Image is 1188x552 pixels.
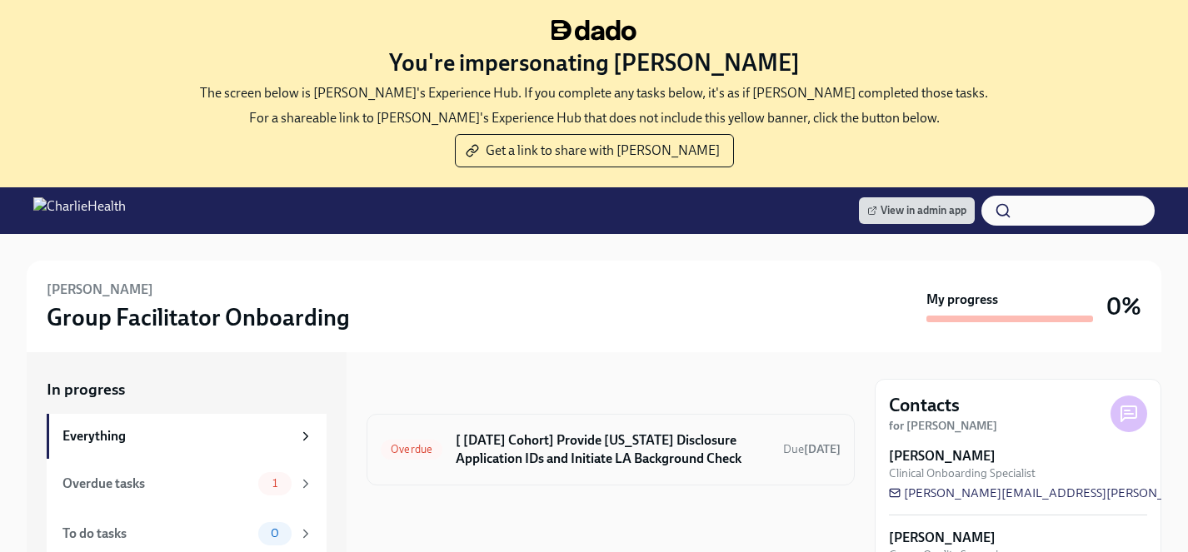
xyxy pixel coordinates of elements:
[381,428,841,471] a: Overdue[ [DATE] Cohort] Provide [US_STATE] Disclosure Application IDs and Initiate LA Background ...
[200,84,988,102] p: The screen below is [PERSON_NAME]'s Experience Hub. If you complete any tasks below, it's as if [...
[62,475,252,493] div: Overdue tasks
[889,447,996,465] strong: [PERSON_NAME]
[47,281,153,299] h6: [PERSON_NAME]
[456,431,770,468] h6: [ [DATE] Cohort] Provide [US_STATE] Disclosure Application IDs and Initiate LA Background Check
[552,20,636,41] img: dado
[47,414,327,459] a: Everything
[469,142,720,159] span: Get a link to share with [PERSON_NAME]
[889,529,996,547] strong: [PERSON_NAME]
[889,465,1036,481] span: Clinical Onboarding Specialist
[889,393,960,418] h4: Contacts
[455,134,734,167] button: Get a link to share with [PERSON_NAME]
[889,419,997,433] strong: for [PERSON_NAME]
[47,379,327,400] a: In progress
[381,443,442,455] span: Overdue
[262,477,287,490] span: 1
[783,442,841,456] span: Due
[783,441,841,457] span: September 25th, 2025 10:00
[62,427,292,445] div: Everything
[867,202,966,219] span: View in admin app
[389,47,800,77] h3: You're impersonating [PERSON_NAME]
[47,459,327,509] a: Overdue tasks1
[33,197,126,224] img: CharlieHealth
[367,379,445,400] div: In progress
[261,527,289,540] span: 0
[859,197,975,224] a: View in admin app
[47,302,350,332] h3: Group Facilitator Onboarding
[926,291,998,309] strong: My progress
[62,525,252,543] div: To do tasks
[804,442,841,456] strong: [DATE]
[1106,291,1141,321] h3: 0%
[249,109,940,127] p: For a shareable link to [PERSON_NAME]'s Experience Hub that does not include this yellow banner, ...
